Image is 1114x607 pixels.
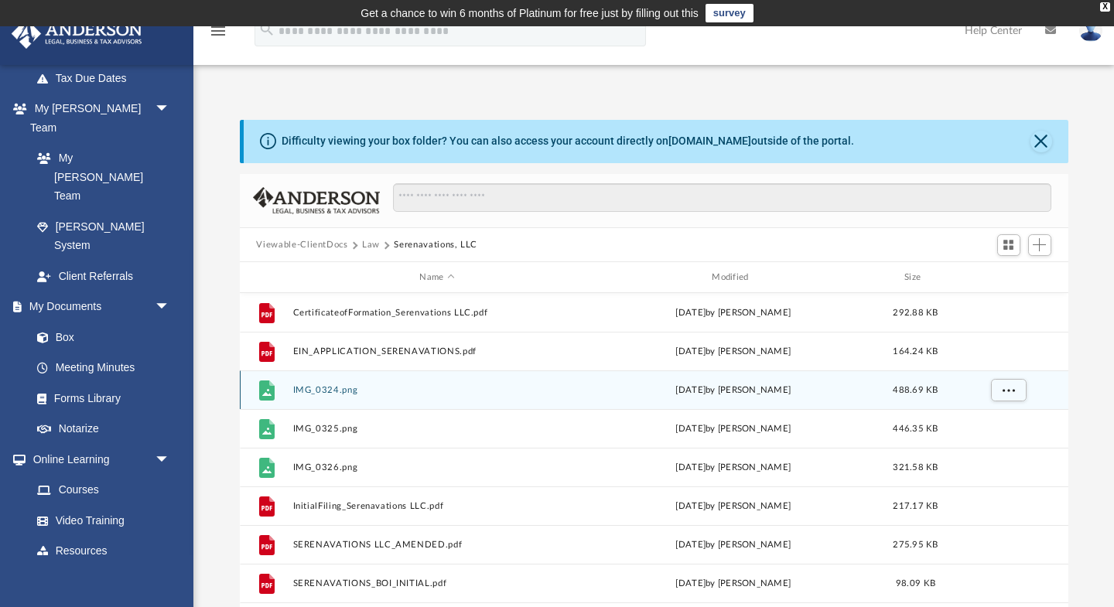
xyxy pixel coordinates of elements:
button: Switch to Grid View [997,234,1020,256]
span: 321.58 KB [893,463,938,472]
a: My [PERSON_NAME] Team [22,143,178,212]
div: [DATE] by [PERSON_NAME] [589,384,878,397]
a: Courses [22,475,186,506]
span: 275.95 KB [893,541,938,549]
a: Box [22,322,178,353]
img: User Pic [1079,19,1102,42]
div: close [1100,2,1110,12]
a: Resources [22,536,186,567]
a: [DOMAIN_NAME] [668,135,751,147]
img: Anderson Advisors Platinum Portal [7,19,147,49]
div: Name [292,271,581,285]
a: Notarize [22,414,186,445]
span: arrow_drop_down [155,292,186,323]
span: arrow_drop_down [155,444,186,476]
div: Difficulty viewing your box folder? You can also access your account directly on outside of the p... [282,133,854,149]
button: Viewable-ClientDocs [256,238,347,252]
div: Modified [588,271,877,285]
button: Add [1028,234,1051,256]
span: 98.09 KB [895,579,935,588]
a: Client Referrals [22,261,186,292]
i: search [258,21,275,38]
div: [DATE] by [PERSON_NAME] [589,422,878,436]
button: SERENAVATIONS_BOI_INITIAL.pdf [292,578,582,588]
span: 446.35 KB [893,425,938,433]
a: Forms Library [22,383,178,414]
div: [DATE] by [PERSON_NAME] [589,577,878,591]
a: My Documentsarrow_drop_down [11,292,186,322]
div: Size [884,271,946,285]
button: Serenavations, LLC [394,238,477,252]
button: IMG_0325.png [292,424,582,434]
a: Video Training [22,505,178,536]
a: Online Learningarrow_drop_down [11,444,186,475]
button: InitialFiling_Serenavations LLC.pdf [292,501,582,511]
i: menu [209,22,227,40]
a: Meeting Minutes [22,353,186,384]
span: 217.17 KB [893,502,938,510]
span: arrow_drop_down [155,94,186,125]
button: IMG_0326.png [292,462,582,472]
a: survey [706,4,753,22]
a: menu [209,29,227,40]
button: EIN_APPLICATION_SERENAVATIONS.pdf [292,346,582,356]
button: IMG_0324.png [292,385,582,395]
span: 164.24 KB [893,347,938,356]
div: Get a chance to win 6 months of Platinum for free just by filling out this [361,4,699,22]
span: 488.69 KB [893,386,938,394]
div: [DATE] by [PERSON_NAME] [589,306,878,320]
button: CertificateofFormation_Serenvations LLC.pdf [292,308,582,318]
a: Tax Due Dates [22,63,193,94]
button: Close [1030,131,1052,152]
a: My [PERSON_NAME] Teamarrow_drop_down [11,94,186,143]
button: Law [362,238,380,252]
div: id [246,271,285,285]
div: [DATE] by [PERSON_NAME] [589,345,878,359]
div: [DATE] by [PERSON_NAME] [589,500,878,513]
div: [DATE] by [PERSON_NAME] [589,538,878,552]
input: Search files and folders [393,183,1051,213]
div: id [953,271,1061,285]
button: More options [990,379,1026,402]
a: [PERSON_NAME] System [22,211,186,261]
span: 292.88 KB [893,309,938,317]
div: [DATE] by [PERSON_NAME] [589,461,878,475]
button: SERENAVATIONS LLC_AMENDED.pdf [292,540,582,550]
